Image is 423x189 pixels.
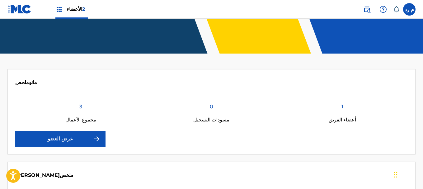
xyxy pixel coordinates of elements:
[93,135,101,143] img: f7272a7cc735f4ea7f67.svg
[392,159,423,189] iframe: أداة الدردشة
[48,136,73,142] font: عرض العضو
[55,6,63,13] img: أصحاب الحقوق الكبار
[15,77,37,86] h4: مانو
[394,165,397,184] div: سحب
[393,6,399,12] div: إشعارات
[193,117,229,123] font: مسودات التسجيل
[79,104,82,110] font: 3
[7,5,31,14] img: شعار MLC
[82,6,85,12] font: 2
[329,117,356,123] font: أعضاء الفريق
[379,6,387,13] img: يساعد
[60,172,73,178] font: ملخص
[15,131,106,147] a: عرض العضو
[403,3,416,16] div: قائمة المستخدم
[65,117,96,123] font: مجموع الأعمال
[363,6,371,13] img: يبحث
[377,3,389,16] div: يساعد
[15,170,73,179] h4: مروان زيدان سالم
[67,6,82,12] font: الأعضاء
[15,79,29,85] font: ملخص
[361,3,373,16] a: البحث العام
[29,79,37,85] font: مانو
[210,104,213,110] font: 0
[341,104,343,110] font: 1
[15,172,60,178] font: [PERSON_NAME]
